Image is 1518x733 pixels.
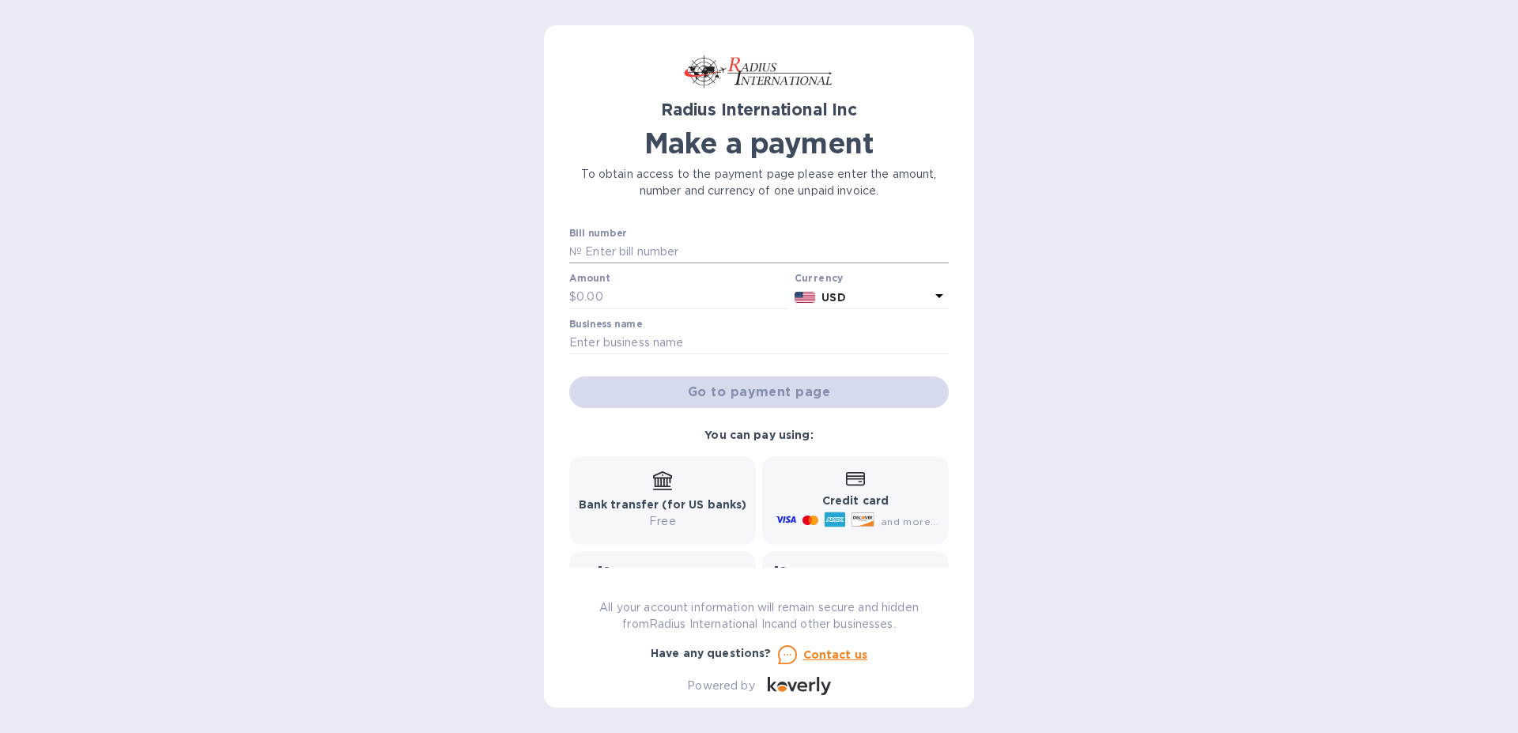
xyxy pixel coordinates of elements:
p: $ [569,289,576,305]
label: Bill number [569,229,626,238]
u: Contact us [803,648,868,661]
h1: Make a payment [569,127,949,160]
b: Credit card [822,494,889,507]
b: Radius International Inc [661,100,857,119]
img: USD [795,292,816,303]
b: You can pay using: [704,429,813,441]
p: Powered by [687,678,754,694]
b: Bank transfer (for US banks) [579,498,747,511]
p: To obtain access to the payment page please enter the amount, number and currency of one unpaid i... [569,166,949,199]
b: Currency [795,272,844,284]
b: USD [821,291,845,304]
p: № [569,244,582,260]
input: Enter business name [569,331,949,355]
p: Free [579,513,747,530]
input: 0.00 [576,285,788,309]
b: Have any questions? [651,647,772,659]
label: Business name [569,319,642,329]
label: Amount [569,274,610,284]
input: Enter bill number [582,240,949,264]
span: and more... [881,516,938,527]
p: All your account information will remain secure and hidden from Radius International Inc and othe... [569,599,949,633]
